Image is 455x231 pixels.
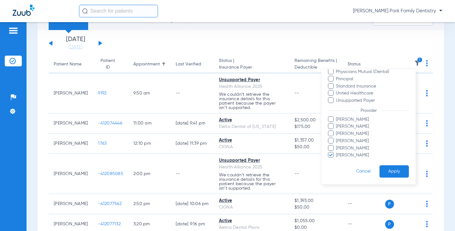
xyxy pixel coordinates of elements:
span: Principal [336,76,409,82]
button: Apply [379,165,409,178]
button: Cancel [347,165,379,178]
span: [PERSON_NAME] [336,131,409,137]
span: Standard Insurance [336,83,409,90]
span: [PERSON_NAME] [336,145,409,152]
span: United Healthcare [336,90,409,97]
span: [PERSON_NAME] [336,138,409,144]
span: [PERSON_NAME] [336,123,409,130]
span: [PERSON_NAME] [336,116,409,123]
span: Provider [356,108,380,113]
span: Unsupported Payer [336,97,409,104]
span: [PERSON_NAME] [336,152,409,159]
span: Physicians Mutual (Dental) [336,69,409,75]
